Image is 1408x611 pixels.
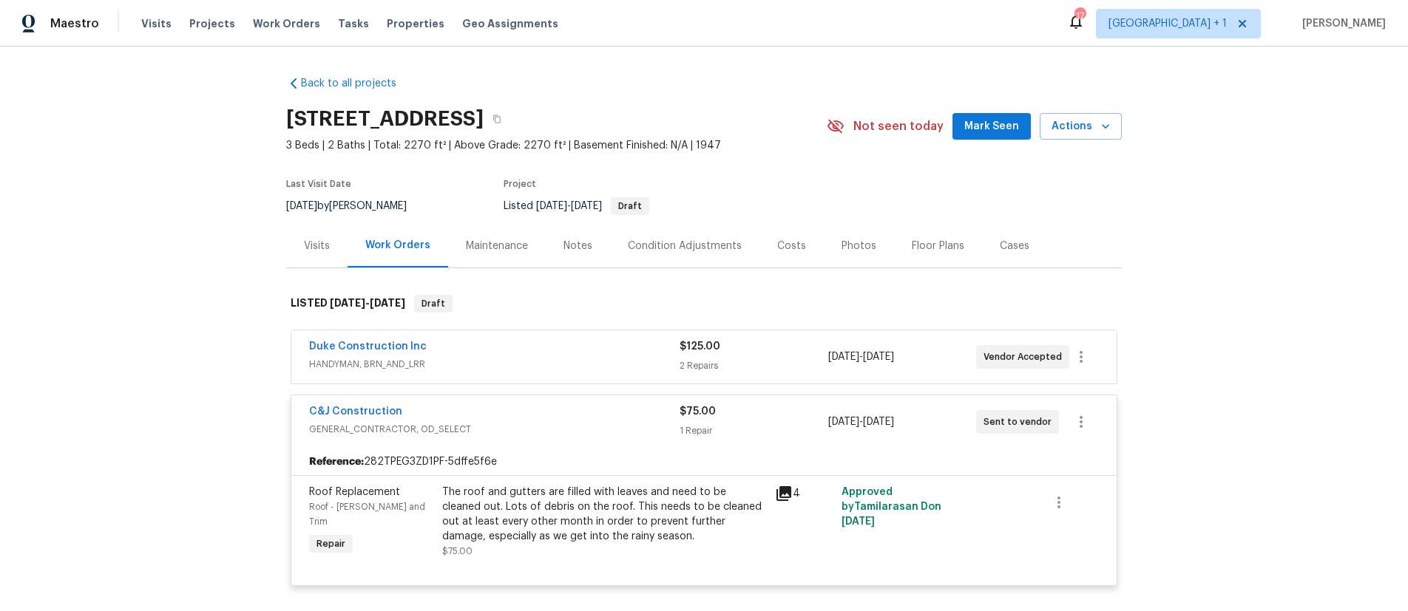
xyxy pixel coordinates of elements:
[387,16,444,31] span: Properties
[338,18,369,29] span: Tasks
[1296,16,1386,31] span: [PERSON_NAME]
[680,358,827,373] div: 2 Repairs
[141,16,172,31] span: Visits
[563,239,592,253] div: Notes
[842,239,876,253] div: Photos
[365,238,430,253] div: Work Orders
[612,202,648,211] span: Draft
[330,298,365,308] span: [DATE]
[863,417,894,427] span: [DATE]
[304,239,330,253] div: Visits
[828,352,859,362] span: [DATE]
[189,16,235,31] span: Projects
[536,201,602,211] span: -
[330,298,405,308] span: -
[680,406,716,417] span: $75.00
[1074,9,1085,24] div: 17
[286,138,827,153] span: 3 Beds | 2 Baths | Total: 2270 ft² | Above Grade: 2270 ft² | Basement Finished: N/A | 1947
[952,113,1031,140] button: Mark Seen
[442,485,766,544] div: The roof and gutters are filled with leaves and need to be cleaned out. Lots of debris on the roo...
[680,423,827,438] div: 1 Repair
[50,16,99,31] span: Maestro
[309,502,425,526] span: Roof - [PERSON_NAME] and Trim
[984,414,1057,429] span: Sent to vendor
[1052,117,1110,136] span: Actions
[853,119,944,134] span: Not seen today
[370,298,405,308] span: [DATE]
[416,296,451,311] span: Draft
[253,16,320,31] span: Work Orders
[291,295,405,313] h6: LISTED
[842,516,875,527] span: [DATE]
[309,406,402,417] a: C&J Construction
[536,201,567,211] span: [DATE]
[309,487,400,497] span: Roof Replacement
[291,448,1117,475] div: 282TPEG3ZD1PF-5dffe5f6e
[828,417,859,427] span: [DATE]
[286,76,428,91] a: Back to all projects
[912,239,964,253] div: Floor Plans
[863,352,894,362] span: [DATE]
[984,349,1068,364] span: Vendor Accepted
[775,485,833,502] div: 4
[1040,113,1122,140] button: Actions
[504,201,649,211] span: Listed
[311,536,351,551] span: Repair
[309,341,427,352] a: Duke Construction Inc
[442,547,473,556] span: $75.00
[828,414,894,429] span: -
[286,197,424,215] div: by [PERSON_NAME]
[828,349,894,364] span: -
[286,180,351,188] span: Last Visit Date
[680,341,720,352] span: $125.00
[628,239,742,253] div: Condition Adjustments
[462,16,558,31] span: Geo Assignments
[504,180,536,188] span: Project
[964,117,1019,136] span: Mark Seen
[286,112,484,126] h2: [STREET_ADDRESS]
[842,487,941,527] span: Approved by Tamilarasan D on
[286,280,1122,327] div: LISTED [DATE]-[DATE]Draft
[571,201,602,211] span: [DATE]
[1000,239,1029,253] div: Cases
[309,422,680,437] span: GENERAL_CONTRACTOR, OD_SELECT
[309,357,680,372] span: HANDYMAN, BRN_AND_LRR
[466,239,528,253] div: Maintenance
[286,201,317,211] span: [DATE]
[777,239,806,253] div: Costs
[1109,16,1227,31] span: [GEOGRAPHIC_DATA] + 1
[309,454,364,469] b: Reference:
[484,106,510,132] button: Copy Address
